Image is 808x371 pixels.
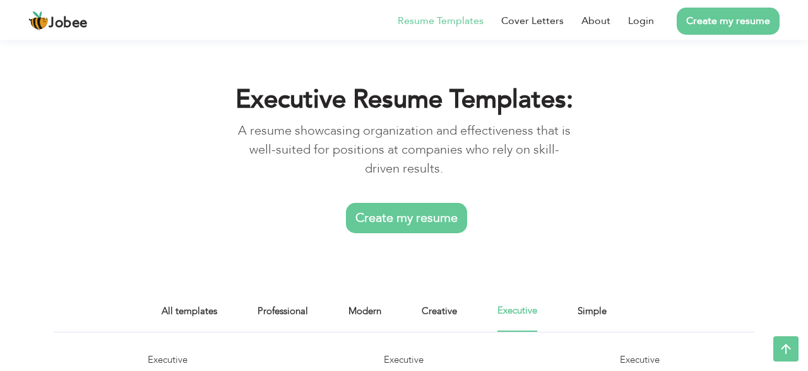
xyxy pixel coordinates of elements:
[28,11,49,31] img: jobee.io
[148,353,187,366] span: Executive
[232,83,576,116] h1: Executive Resume Templates:
[628,13,654,28] a: Login
[346,203,467,233] a: Create my resume
[49,16,88,30] span: Jobee
[578,303,607,332] a: Simple
[497,303,537,332] a: Executive
[581,13,610,28] a: About
[258,303,308,332] a: Professional
[398,13,484,28] a: Resume Templates
[677,8,780,35] a: Create my resume
[422,303,457,332] a: Creative
[232,121,576,178] p: A resume showcasing organization and effectiveness that is well-suited for positions at companies...
[348,303,381,332] a: Modern
[384,353,424,366] span: Executive
[620,353,660,366] span: Executive
[28,11,88,31] a: Jobee
[162,303,217,332] a: All templates
[501,13,564,28] a: Cover Letters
